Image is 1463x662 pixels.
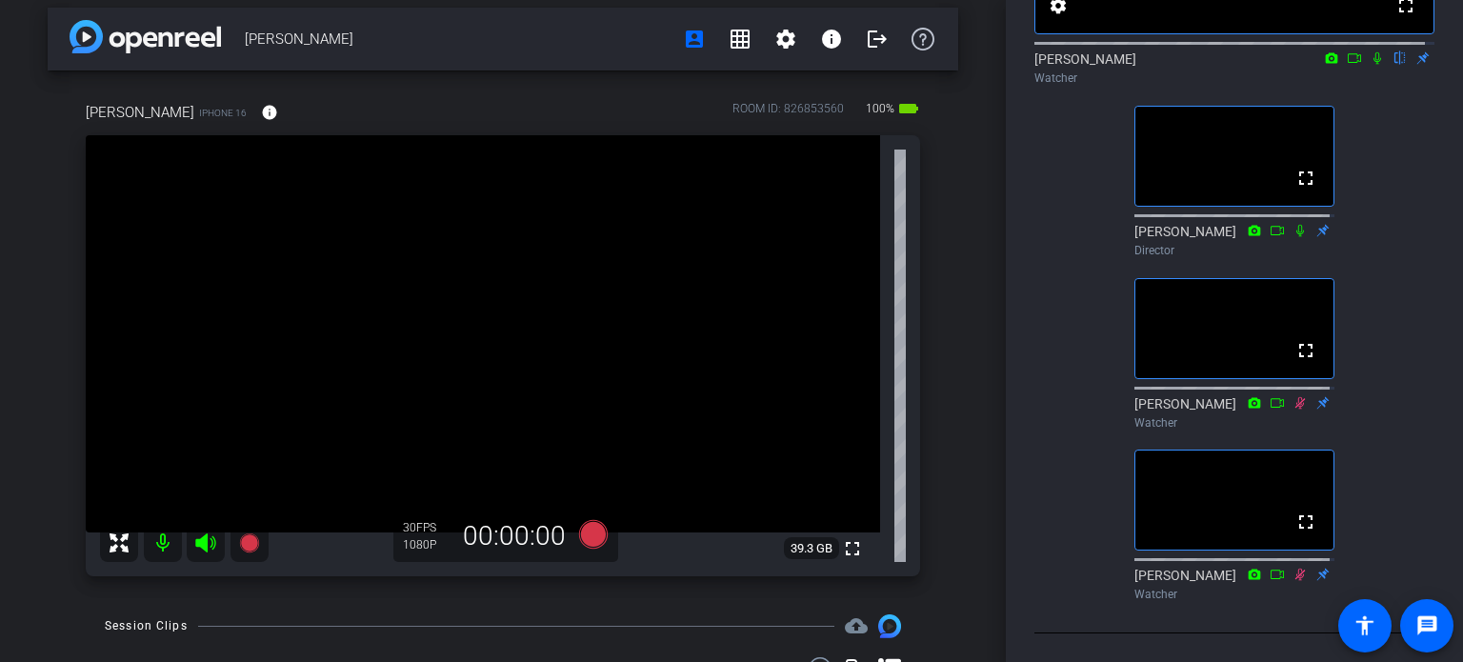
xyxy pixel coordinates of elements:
[1353,614,1376,637] mat-icon: accessibility
[1134,242,1334,259] div: Director
[1134,414,1334,431] div: Watcher
[820,28,843,50] mat-icon: info
[1134,394,1334,431] div: [PERSON_NAME]
[845,614,868,637] mat-icon: cloud_upload
[774,28,797,50] mat-icon: settings
[105,616,188,635] div: Session Clips
[403,537,451,552] div: 1080P
[866,28,889,50] mat-icon: logout
[245,20,671,58] span: [PERSON_NAME]
[416,521,436,534] span: FPS
[1034,70,1434,87] div: Watcher
[841,537,864,560] mat-icon: fullscreen
[863,93,897,124] span: 100%
[403,520,451,535] div: 30
[1134,586,1334,603] div: Watcher
[784,537,839,560] span: 39.3 GB
[261,104,278,121] mat-icon: info
[1415,614,1438,637] mat-icon: message
[878,614,901,637] img: Session clips
[86,102,194,123] span: [PERSON_NAME]
[1134,566,1334,603] div: [PERSON_NAME]
[1389,49,1412,66] mat-icon: flip
[845,614,868,637] span: Destinations for your clips
[683,28,706,50] mat-icon: account_box
[199,106,247,120] span: iPhone 16
[1034,50,1434,87] div: [PERSON_NAME]
[729,28,752,50] mat-icon: grid_on
[732,100,844,128] div: ROOM ID: 826853560
[1294,511,1317,533] mat-icon: fullscreen
[70,20,221,53] img: app-logo
[1134,222,1334,259] div: [PERSON_NAME]
[451,520,578,552] div: 00:00:00
[1294,339,1317,362] mat-icon: fullscreen
[897,97,920,120] mat-icon: battery_std
[1294,167,1317,190] mat-icon: fullscreen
